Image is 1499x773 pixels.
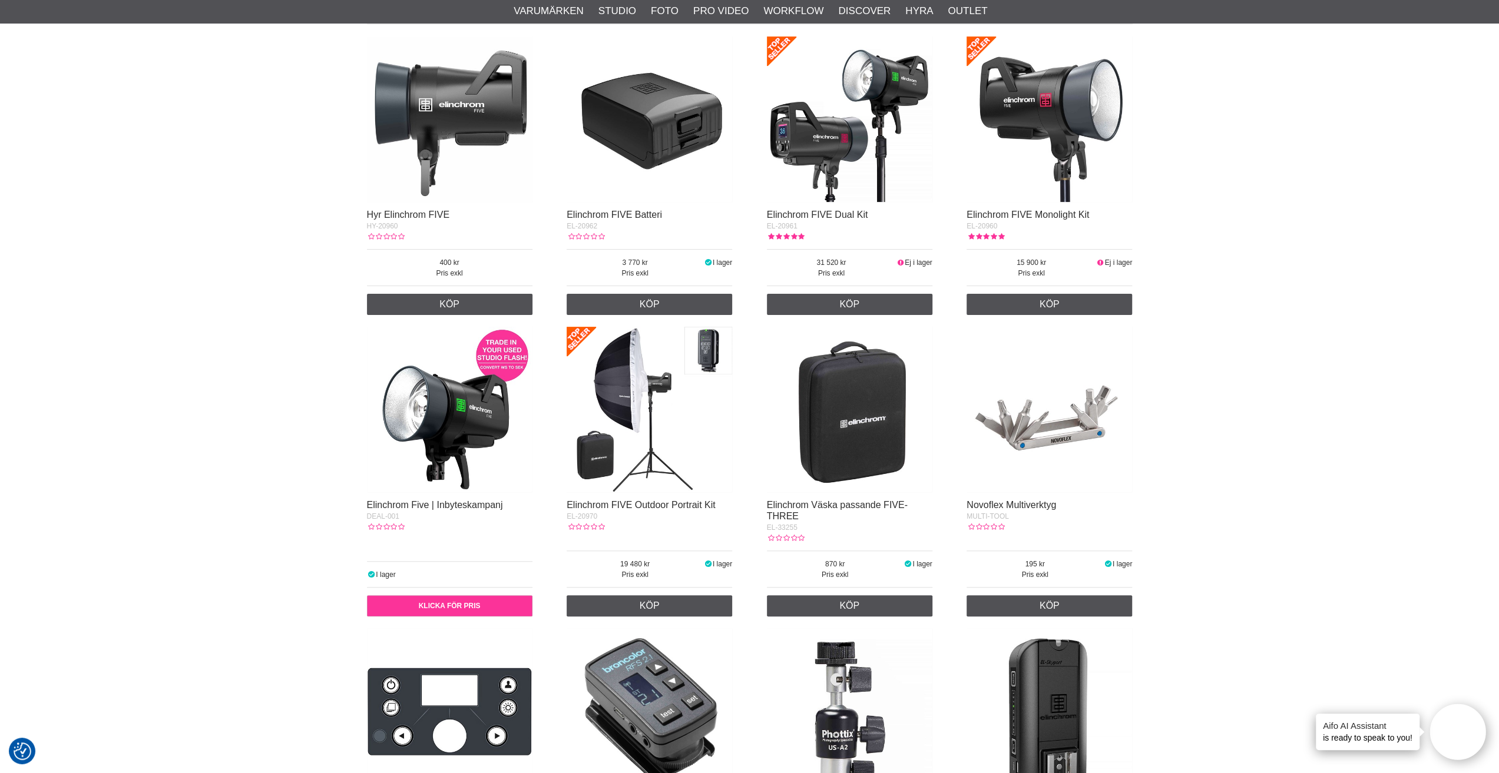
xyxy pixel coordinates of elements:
div: Kundbetyg: 0 [367,231,405,242]
span: DEAL-001 [367,512,399,520]
span: 870 [767,559,904,569]
img: Hyr Elinchrom FIVE [367,37,532,202]
div: Kundbetyg: 0 [567,231,604,242]
span: I lager [376,570,395,579]
a: Hyra [905,4,933,19]
img: Novoflex Multiverktyg [967,327,1132,492]
a: Hyr Elinchrom FIVE [367,210,449,220]
a: Workflow [763,4,823,19]
span: Pris exkl [967,569,1103,580]
span: 31 520 [767,257,896,268]
span: EL-20960 [967,222,997,230]
a: Köp [767,595,932,616]
a: Köp [367,294,532,315]
a: Varumärken [514,4,584,19]
i: I lager [904,560,913,568]
span: HY-20960 [367,222,398,230]
span: 3 770 [567,257,703,268]
img: Elinchrom FIVE Outdoor Portrait Kit [567,327,732,492]
button: Samtyckesinställningar [14,741,31,762]
a: Klicka för pris [367,595,532,616]
i: I lager [703,258,713,267]
span: Pris exkl [967,268,1096,278]
span: Ej i lager [1105,258,1133,267]
img: Elinchrom FIVE Batteri [567,37,732,202]
span: I lager [1113,560,1132,568]
a: Studio [598,4,636,19]
div: Kundbetyg: 0 [567,522,604,532]
a: Pro Video [693,4,749,19]
i: I lager [1103,560,1113,568]
a: Elinchrom FIVE Batteri [567,210,662,220]
span: Pris exkl [567,268,703,278]
i: Ej i lager [896,258,905,267]
span: EL-20962 [567,222,597,230]
span: 400 [367,257,532,268]
a: Köp [967,595,1132,616]
span: Ej i lager [905,258,932,267]
div: Kundbetyg: 0 [367,522,405,532]
a: Foto [651,4,679,19]
a: Köp [567,294,732,315]
span: Pris exkl [767,268,896,278]
span: EL-20970 [567,512,597,520]
img: Elinchrom FIVE Monolight Kit [967,37,1132,202]
a: Köp [767,294,932,315]
span: I lager [713,560,732,568]
span: 195 [967,559,1103,569]
img: Elinchrom Väska passande FIVE-THREE [767,327,932,492]
i: I lager [367,570,376,579]
a: Elinchrom Five | Inbyteskampanj [367,500,503,510]
img: Elinchrom FIVE Dual Kit [767,37,932,202]
img: Revisit consent button [14,742,31,760]
div: is ready to speak to you! [1316,714,1419,750]
a: Elinchrom FIVE Monolight Kit [967,210,1089,220]
span: Pris exkl [567,569,703,580]
i: I lager [703,560,713,568]
span: MULTI-TOOL [967,512,1009,520]
a: Elinchrom FIVE Dual Kit [767,210,868,220]
span: Pris exkl [367,268,532,278]
span: 19 480 [567,559,703,569]
a: Novoflex Multiverktyg [967,500,1056,510]
div: Kundbetyg: 0 [967,522,1004,532]
span: 15 900 [967,257,1096,268]
div: Kundbetyg: 5.00 [967,231,1004,242]
a: Köp [567,595,732,616]
span: I lager [912,560,932,568]
div: Kundbetyg: 5.00 [767,231,805,242]
a: Outlet [948,4,987,19]
a: Discover [838,4,891,19]
div: Kundbetyg: 0 [767,533,805,543]
span: Pris exkl [767,569,904,580]
i: Ej i lager [1096,258,1105,267]
img: Elinchrom Five | Inbyteskampanj [367,327,532,492]
span: EL-20961 [767,222,798,230]
a: Elinchrom Väska passande FIVE-THREE [767,500,908,521]
span: EL-33255 [767,523,798,532]
a: Elinchrom FIVE Outdoor Portrait Kit [567,500,716,510]
a: Köp [967,294,1132,315]
span: I lager [713,258,732,267]
h4: Aifo AI Assistant [1323,719,1412,732]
